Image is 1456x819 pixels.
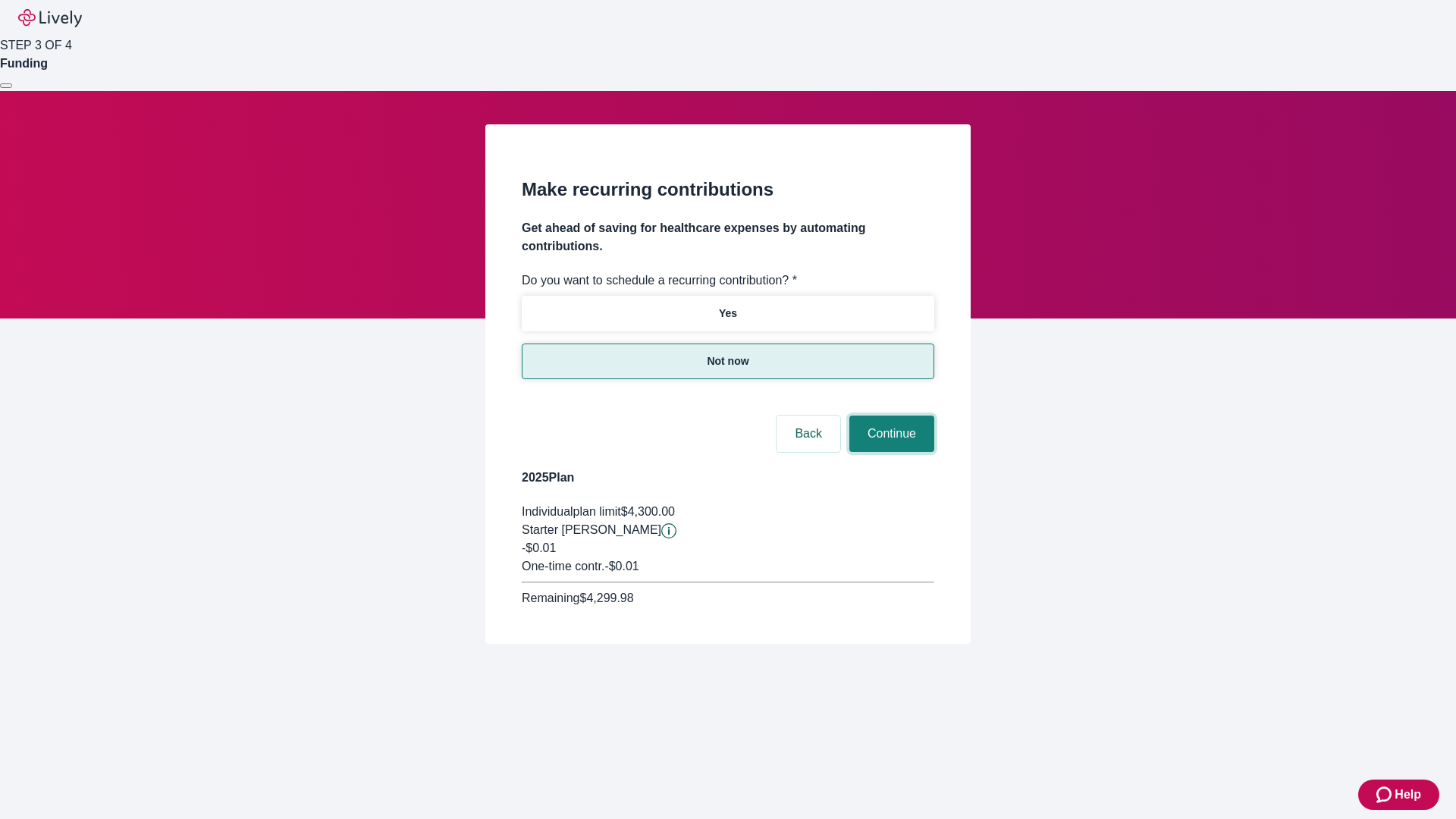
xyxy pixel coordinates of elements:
[522,219,934,256] h4: Get ahead of saving for healthcare expenses by automating contributions.
[661,523,676,538] button: Lively will contribute $0.01 to establish your account
[707,353,748,369] p: Not now
[522,591,579,604] span: Remaining
[621,505,675,518] span: $4,300.00
[522,560,604,573] span: One-time contr.
[522,541,556,554] span: -$0.01
[522,344,934,379] button: Not now
[522,505,621,518] span: Individual plan limit
[522,271,797,290] label: Do you want to schedule a recurring contribution? *
[522,176,934,203] h2: Make recurring contributions
[777,416,840,452] button: Back
[522,469,934,487] h4: 2025 Plan
[522,523,661,536] span: Starter [PERSON_NAME]
[1358,780,1439,810] button: Zendesk support iconHelp
[522,296,934,331] button: Yes
[579,591,633,604] span: $4,299.98
[604,560,639,573] span: - $0.01
[719,306,737,322] p: Yes
[1395,786,1421,804] span: Help
[661,523,676,538] svg: Starter penny details
[849,416,934,452] button: Continue
[1376,786,1395,804] svg: Zendesk support icon
[18,9,82,27] img: Lively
